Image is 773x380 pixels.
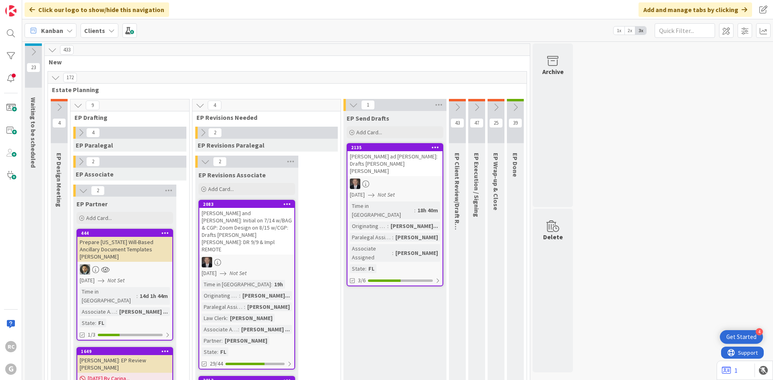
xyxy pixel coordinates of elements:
[508,118,522,128] span: 39
[543,232,563,242] div: Delete
[77,348,172,373] div: 1649[PERSON_NAME]: EP Review [PERSON_NAME]
[208,185,234,193] span: Add Card...
[77,230,172,237] div: 444
[136,292,138,300] span: :
[5,5,17,16] img: Visit kanbanzone.com
[77,355,172,373] div: [PERSON_NAME]: EP Review [PERSON_NAME]
[350,264,365,273] div: State
[213,157,227,166] span: 2
[96,318,106,327] div: FL
[473,153,481,217] span: EP Execution / Signing
[63,73,77,82] span: 172
[41,26,63,35] span: Kanban
[202,314,227,322] div: Law Clerk
[722,366,738,375] a: 1
[74,113,179,121] span: EP Drafting
[492,153,500,210] span: EP Wrap-up & Close
[84,27,105,35] b: Clients
[202,291,239,300] div: Originating Attorney
[86,101,99,110] span: 9
[240,291,292,300] div: [PERSON_NAME]...
[356,129,382,136] span: Add Card...
[239,291,240,300] span: :
[378,191,395,198] i: Not Set
[223,336,269,345] div: [PERSON_NAME]
[229,269,247,277] i: Not Set
[199,208,294,255] div: [PERSON_NAME] and [PERSON_NAME]: Initial on 7/14 w/BAG & CGP: Zoom Design on 8/15 w/CGP: Drafts [...
[5,341,17,352] div: RC
[453,153,461,266] span: EP Client Review/Draft Review Meeting
[86,128,100,138] span: 4
[80,276,95,285] span: [DATE]
[80,318,95,327] div: State
[52,86,517,94] span: Estate Planning
[76,229,173,341] a: 444Prepare [US_STATE] Will-Based Ancillary Document Templates [PERSON_NAME]CG[DATE]Not SetTime in...
[76,200,107,208] span: EP Partner
[350,222,387,230] div: Originating Attorney
[88,331,95,339] span: 1/3
[198,200,295,370] a: 2083[PERSON_NAME] and [PERSON_NAME]: Initial on 7/14 w/BAG & CGP: Zoom Design on 8/15 w/CGP: Draf...
[361,100,375,110] span: 1
[81,349,172,354] div: 1649
[415,206,440,215] div: 18h 40m
[451,118,464,128] span: 43
[217,347,218,356] span: :
[202,257,212,267] img: BG
[86,214,112,222] span: Add Card...
[81,230,172,236] div: 444
[76,170,114,178] span: EP Associate
[393,233,440,242] div: [PERSON_NAME]
[198,171,266,179] span: EP Revisions Associate
[202,336,221,345] div: Partner
[227,314,228,322] span: :
[198,141,265,149] span: EP Revisions Paralegal
[210,359,223,368] span: 29/44
[350,233,392,242] div: Paralegal Assigned
[350,244,392,262] div: Associate Assigned
[347,179,442,189] div: BG
[347,144,442,151] div: 2135
[29,97,37,168] span: Waiting to be scheduled
[489,118,503,128] span: 25
[80,264,90,275] img: CG
[245,302,292,311] div: [PERSON_NAME]
[5,364,17,375] div: G
[392,249,393,257] span: :
[221,336,223,345] span: :
[726,333,756,341] div: Get Started
[350,201,414,219] div: Time in [GEOGRAPHIC_DATA]
[60,45,74,55] span: 433
[86,157,100,166] span: 2
[208,128,222,138] span: 2
[350,191,365,199] span: [DATE]
[202,269,217,277] span: [DATE]
[77,230,172,262] div: 444Prepare [US_STATE] Will-Based Ancillary Document Templates [PERSON_NAME]
[350,179,360,189] img: BG
[25,2,169,17] div: Click our logo to show/hide this navigation
[624,27,635,35] span: 2x
[639,2,752,17] div: Add and manage tabs by clicking
[208,101,221,110] span: 4
[76,141,113,149] span: EP Paralegal
[27,63,40,72] span: 23
[107,277,125,284] i: Not Set
[77,264,172,275] div: CG
[80,287,136,305] div: Time in [GEOGRAPHIC_DATA]
[272,280,285,289] div: 19h
[387,222,389,230] span: :
[756,328,763,335] div: 4
[542,67,564,76] div: Archive
[392,233,393,242] span: :
[228,314,275,322] div: [PERSON_NAME]
[347,151,442,176] div: [PERSON_NAME] ad [PERSON_NAME]: Drafts [PERSON_NAME] [PERSON_NAME]
[347,114,389,122] span: EP Send Drafts
[203,201,294,207] div: 2083
[351,145,442,150] div: 2135
[91,186,105,195] span: 2
[202,280,271,289] div: Time in [GEOGRAPHIC_DATA]
[77,237,172,262] div: Prepare [US_STATE] Will-Based Ancillary Document Templates [PERSON_NAME]
[116,307,117,316] span: :
[414,206,415,215] span: :
[196,113,331,121] span: EP Revisions Needed
[511,153,519,177] span: EP Done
